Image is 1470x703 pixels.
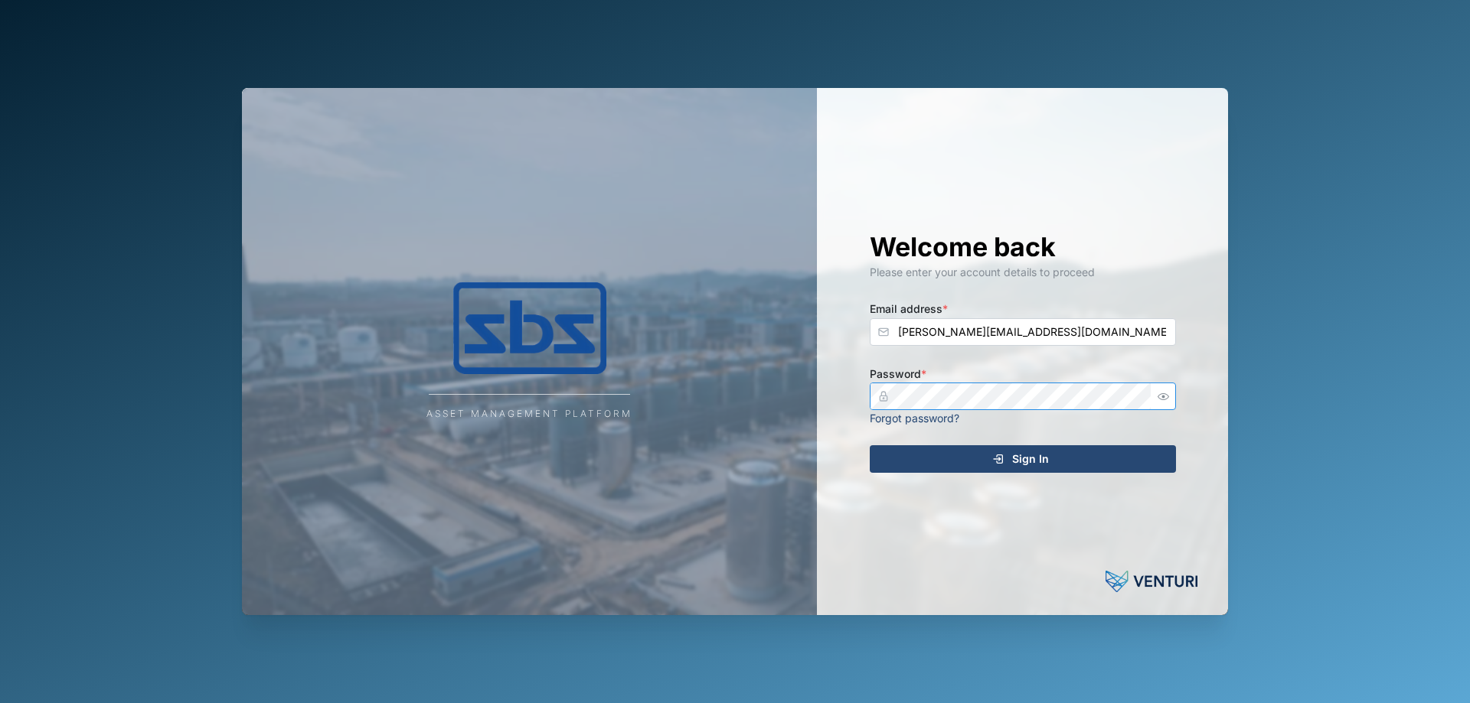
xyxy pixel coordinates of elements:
img: Company Logo [377,282,683,374]
div: Please enter your account details to proceed [870,264,1176,281]
a: Forgot password? [870,412,959,425]
input: Enter your email [870,318,1176,346]
button: Sign In [870,445,1176,473]
h1: Welcome back [870,230,1176,264]
div: Asset Management Platform [426,407,632,421]
label: Email address [870,301,948,317]
label: Password [870,366,926,382]
span: Sign In [1012,446,1049,472]
img: Powered by: Venturi [1106,566,1197,597]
